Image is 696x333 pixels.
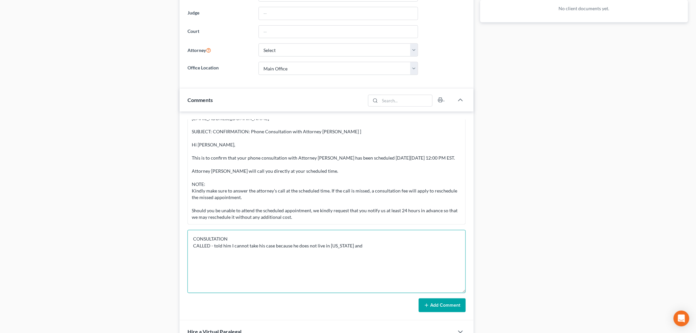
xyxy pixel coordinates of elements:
[674,311,689,326] div: Open Intercom Messenger
[419,298,466,312] button: Add Comment
[184,7,255,20] label: Judge
[184,62,255,75] label: Office Location
[485,5,683,12] p: No client documents yet.
[184,25,255,38] label: Court
[192,109,461,220] div: 12:37 PM EST [DATE] [DATE] [EMAIL_ADDRESS][DOMAIN_NAME] SUBJECT: CONFIRMATION: Phone Consultation...
[380,95,432,106] input: Search...
[187,97,213,103] span: Comments
[259,7,418,20] input: --
[184,43,255,57] label: Attorney
[259,26,418,38] input: --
